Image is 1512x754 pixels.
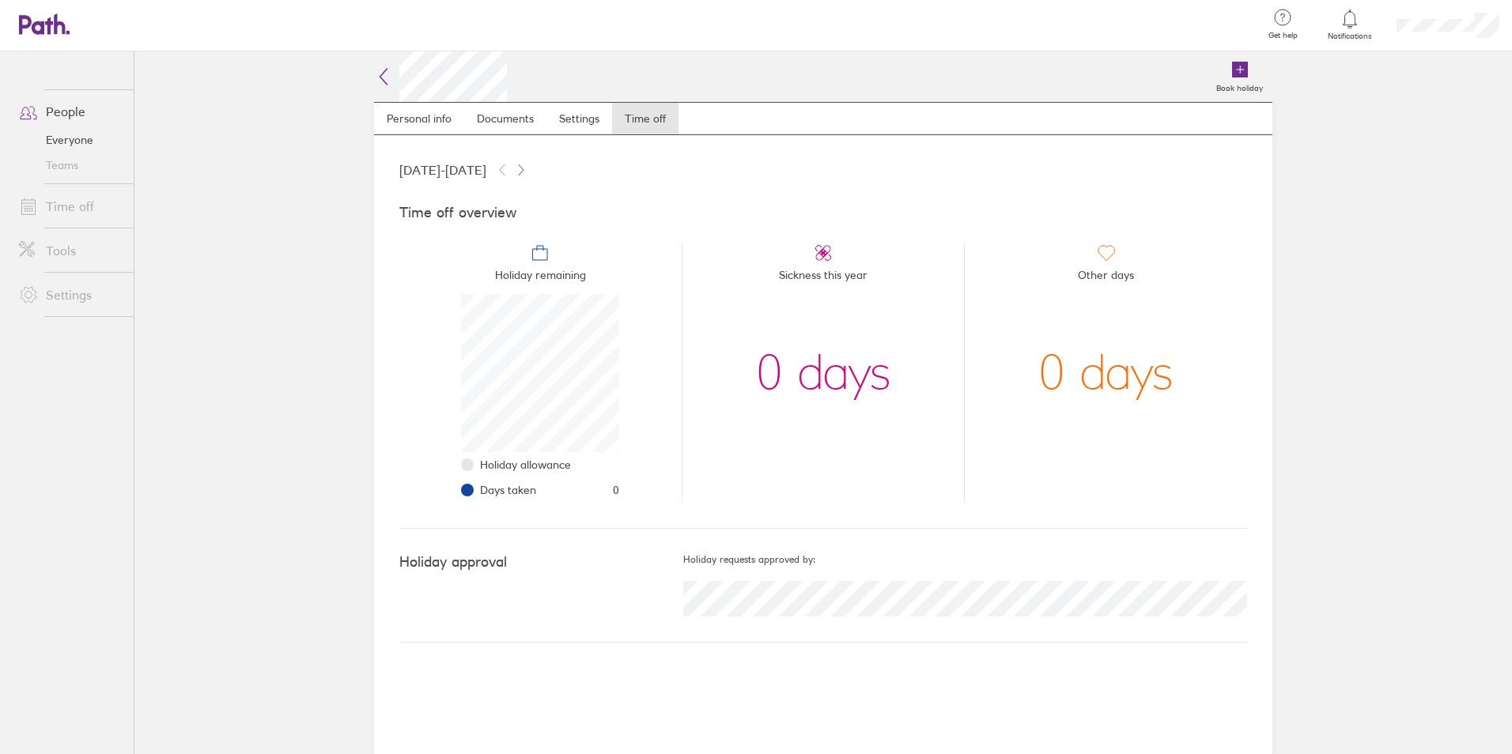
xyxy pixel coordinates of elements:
a: Settings [6,279,134,311]
span: 0 [613,484,619,496]
span: Other days [1078,262,1134,294]
a: Teams [6,153,134,178]
span: Holiday allowance [480,458,571,471]
label: Book holiday [1207,79,1272,93]
a: People [6,96,134,127]
span: Notifications [1325,32,1376,41]
a: Notifications [1325,8,1376,41]
a: Time off [612,103,679,134]
a: Tools [6,235,134,266]
div: 0 days [756,294,891,452]
a: Personal info [374,103,464,134]
h5: Holiday requests approved by: [683,554,1247,565]
a: Everyone [6,127,134,153]
a: Settings [546,103,612,134]
span: [DATE] - [DATE] [399,163,486,177]
a: Documents [464,103,546,134]
span: Days taken [480,484,536,496]
a: Time off [6,190,134,222]
h4: Time off overview [399,205,1247,221]
div: 0 days [1038,294,1174,452]
a: Book holiday [1207,51,1272,102]
h4: Holiday approval [399,554,683,571]
span: Get help [1257,31,1309,40]
span: Holiday remaining [495,262,586,294]
span: Sickness this year [779,262,868,294]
